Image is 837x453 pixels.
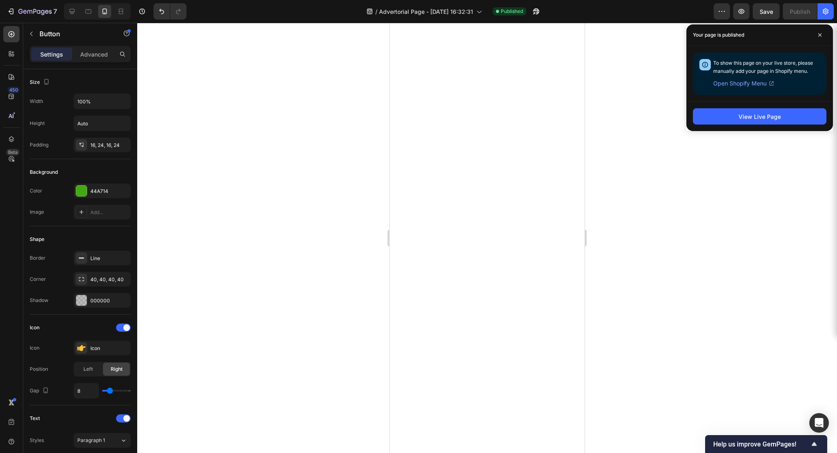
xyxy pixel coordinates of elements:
div: Position [30,365,48,373]
div: Border [30,254,46,262]
span: Open Shopify Menu [713,79,767,88]
div: 40, 40, 40, 40 [90,276,129,283]
div: Styles [30,437,44,444]
input: Auto [74,116,130,131]
div: Text [30,415,40,422]
span: Help us improve GemPages! [713,440,809,448]
span: Right [111,365,123,373]
div: Icon [30,344,39,352]
div: Padding [30,141,48,149]
div: Image [30,208,44,216]
div: Width [30,98,43,105]
button: Publish [783,3,817,20]
p: Button [39,29,109,39]
div: Corner [30,276,46,283]
div: Icon [90,345,129,352]
span: Paragraph 1 [77,437,105,444]
div: Size [30,77,51,88]
div: 450 [8,87,20,93]
div: Height [30,120,45,127]
p: Advanced [80,50,108,59]
span: To show this page on your live store, please manually add your page in Shopify menu. [713,60,813,74]
button: View Live Page [693,108,826,125]
div: View Live Page [738,112,781,121]
div: 44A714 [90,188,129,195]
input: Auto [74,94,130,109]
div: Undo/Redo [153,3,186,20]
button: Paragraph 1 [74,433,131,448]
div: 000000 [90,297,129,304]
p: 7 [53,7,57,16]
p: Your page is published [693,31,744,39]
div: 16, 24, 16, 24 [90,142,129,149]
div: Gap [30,385,50,396]
span: Published [501,8,523,15]
span: Advertorial Page - [DATE] 16:32:31 [379,7,473,16]
span: Save [760,8,773,15]
div: Icon [30,324,39,331]
div: Line [90,255,129,262]
span: Left [83,365,93,373]
div: Open Intercom Messenger [809,413,829,433]
span: / [375,7,377,16]
button: 7 [3,3,61,20]
p: Settings [40,50,63,59]
button: Show survey - Help us improve GemPages! [713,439,819,449]
div: Color [30,187,42,195]
div: Beta [6,149,20,155]
div: Publish [790,7,810,16]
div: Add... [90,209,129,216]
div: Background [30,169,58,176]
div: Shape [30,236,44,243]
iframe: Design area [390,23,585,453]
button: Save [753,3,780,20]
div: Shadow [30,297,48,304]
input: Auto [74,383,99,398]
